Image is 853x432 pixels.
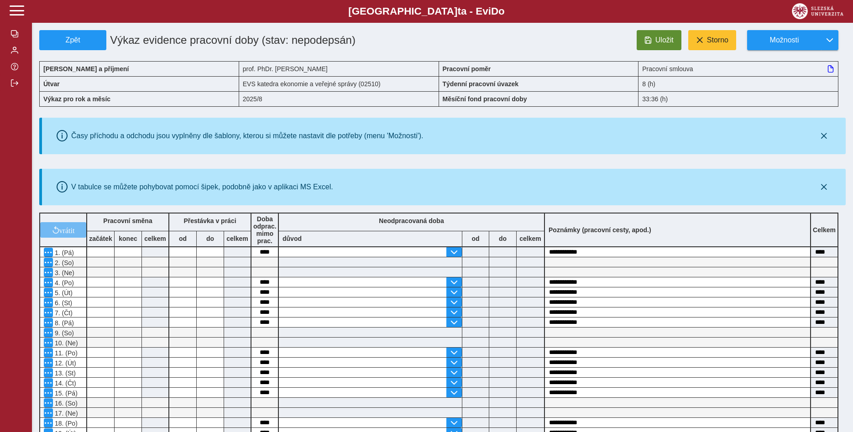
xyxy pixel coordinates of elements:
[44,398,53,407] button: Menu
[44,288,53,297] button: Menu
[87,235,114,242] b: začátek
[197,235,224,242] b: do
[44,358,53,367] button: Menu
[53,329,74,337] span: 9. (So)
[53,289,73,297] span: 5. (Út)
[53,319,74,327] span: 8. (Pá)
[53,410,78,417] span: 17. (Ne)
[239,61,439,76] div: prof. PhDr. [PERSON_NAME]
[53,309,73,317] span: 7. (Čt)
[44,278,53,287] button: Menu
[59,226,75,234] span: vrátit
[638,91,838,107] div: 33:36 (h)
[545,226,655,234] b: Poznámky (pracovní cesty, apod.)
[44,408,53,417] button: Menu
[755,36,814,44] span: Možnosti
[491,5,498,17] span: D
[106,30,375,50] h1: Výkaz evidence pracovní doby (stav: nepodepsán)
[53,370,76,377] span: 13. (St)
[498,5,505,17] span: o
[707,36,728,44] span: Storno
[379,217,444,224] b: Neodpracovaná doba
[44,308,53,317] button: Menu
[443,80,519,88] b: Týdenní pracovní úvazek
[103,217,152,224] b: Pracovní směna
[792,3,843,19] img: logo_web_su.png
[462,235,489,242] b: od
[638,61,838,76] div: Pracovní smlouva
[239,91,439,107] div: 2025/8
[53,400,78,407] span: 16. (So)
[53,259,74,266] span: 2. (So)
[71,132,424,140] div: Časy příchodu a odchodu jsou vyplněny dle šablony, kterou si můžete nastavit dle potřeby (menu 'M...
[443,65,491,73] b: Pracovní poměr
[43,95,110,103] b: Výkaz pro rok a měsíc
[457,5,461,17] span: t
[27,5,826,17] b: [GEOGRAPHIC_DATA] a - Evi
[44,318,53,327] button: Menu
[53,359,76,367] span: 12. (Út)
[183,217,236,224] b: Přestávka v práci
[44,248,53,257] button: Menu
[44,328,53,337] button: Menu
[115,235,141,242] b: konec
[239,76,439,91] div: EVS katedra ekonomie a veřejné správy (02510)
[283,235,302,242] b: důvod
[53,249,74,256] span: 1. (Pá)
[655,36,674,44] span: Uložit
[44,348,53,357] button: Menu
[53,420,78,427] span: 18. (Po)
[224,235,251,242] b: celkem
[44,268,53,277] button: Menu
[44,388,53,397] button: Menu
[53,390,78,397] span: 15. (Pá)
[142,235,168,242] b: celkem
[40,222,86,238] button: vrátit
[169,235,196,242] b: od
[39,30,106,50] button: Zpět
[53,269,74,276] span: 3. (Ne)
[443,95,527,103] b: Měsíční fond pracovní doby
[637,30,681,50] button: Uložit
[53,299,72,307] span: 6. (St)
[43,65,129,73] b: [PERSON_NAME] a příjmení
[44,368,53,377] button: Menu
[53,279,74,286] span: 4. (Po)
[43,36,102,44] span: Zpět
[53,380,76,387] span: 14. (Čt)
[638,76,838,91] div: 8 (h)
[253,215,277,245] b: Doba odprac. mimo prac.
[71,183,333,191] div: V tabulce se můžete pohybovat pomocí šipek, podobně jako v aplikaci MS Excel.
[688,30,736,50] button: Storno
[44,258,53,267] button: Menu
[44,418,53,427] button: Menu
[53,349,78,357] span: 11. (Po)
[489,235,516,242] b: do
[44,378,53,387] button: Menu
[44,338,53,347] button: Menu
[813,226,836,234] b: Celkem
[747,30,821,50] button: Možnosti
[517,235,544,242] b: celkem
[44,298,53,307] button: Menu
[43,80,60,88] b: Útvar
[53,339,78,347] span: 10. (Ne)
